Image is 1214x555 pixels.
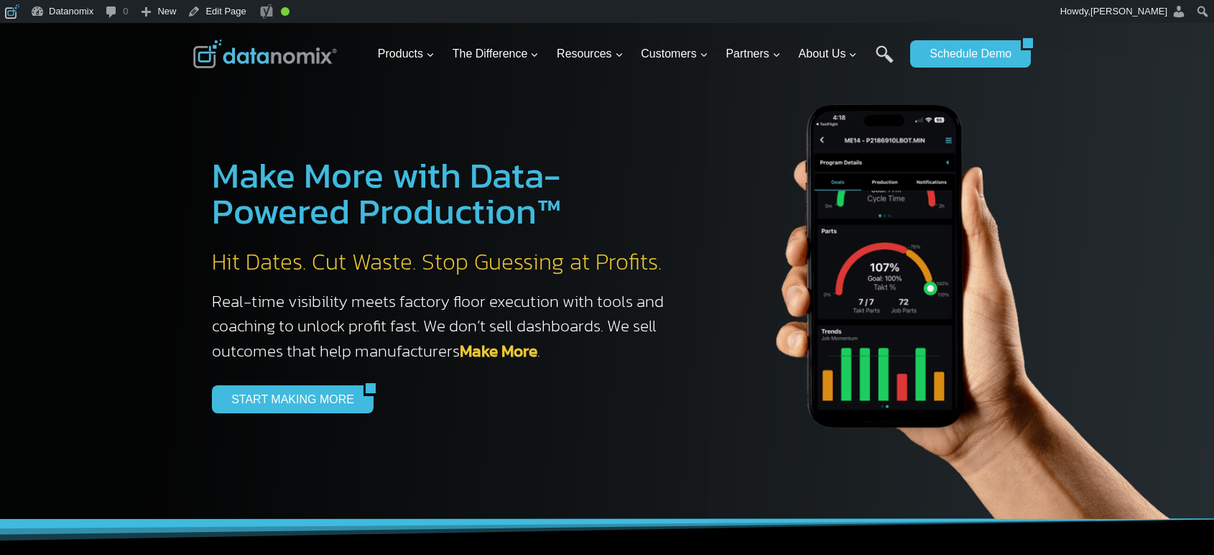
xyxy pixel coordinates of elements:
[212,385,363,413] a: START MAKING MORE
[460,339,537,363] a: Make More
[372,31,904,78] nav: Primary Navigation
[910,40,1021,68] a: Schedule Demo
[876,45,894,78] a: Search
[557,45,623,63] span: Resources
[453,45,539,63] span: The Difference
[281,7,289,16] div: Good
[726,45,780,63] span: Partners
[212,289,679,364] h3: Real-time visibility meets factory floor execution with tools and coaching to unlock profit fast....
[708,52,1210,519] img: The Datanoix Mobile App available on Android and iOS Devices
[641,45,708,63] span: Customers
[378,45,435,63] span: Products
[212,247,679,277] h2: Hit Dates. Cut Waste. Stop Guessing at Profits.
[212,157,679,229] h1: Make More with Data-Powered Production™
[193,40,337,68] img: Datanomix
[1090,6,1167,17] span: [PERSON_NAME]
[799,45,858,63] span: About Us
